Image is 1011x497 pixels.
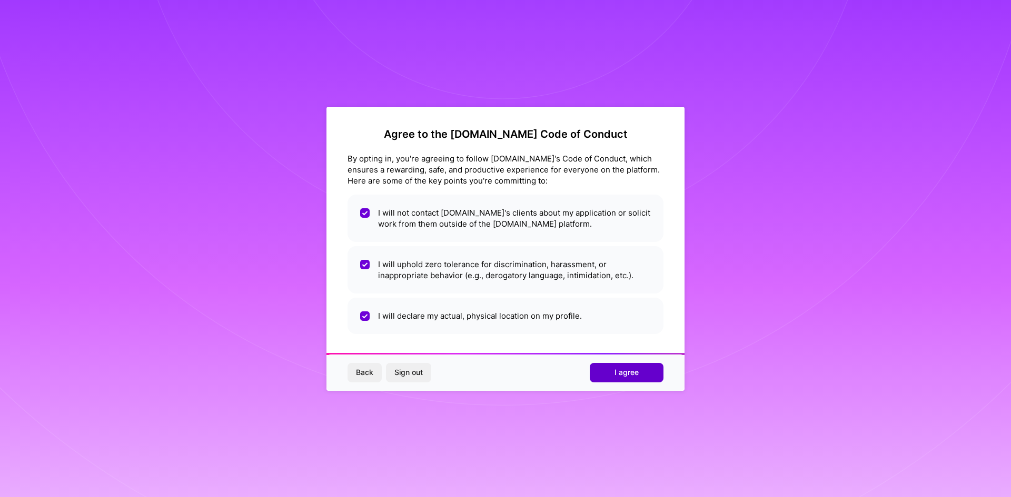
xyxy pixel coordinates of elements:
li: I will not contact [DOMAIN_NAME]'s clients about my application or solicit work from them outside... [348,195,663,242]
button: Back [348,363,382,382]
button: I agree [590,363,663,382]
button: Sign out [386,363,431,382]
div: By opting in, you're agreeing to follow [DOMAIN_NAME]'s Code of Conduct, which ensures a rewardin... [348,153,663,186]
span: Back [356,367,373,378]
h2: Agree to the [DOMAIN_NAME] Code of Conduct [348,128,663,140]
span: Sign out [394,367,423,378]
span: I agree [614,367,639,378]
li: I will uphold zero tolerance for discrimination, harassment, or inappropriate behavior (e.g., der... [348,246,663,293]
li: I will declare my actual, physical location on my profile. [348,298,663,334]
